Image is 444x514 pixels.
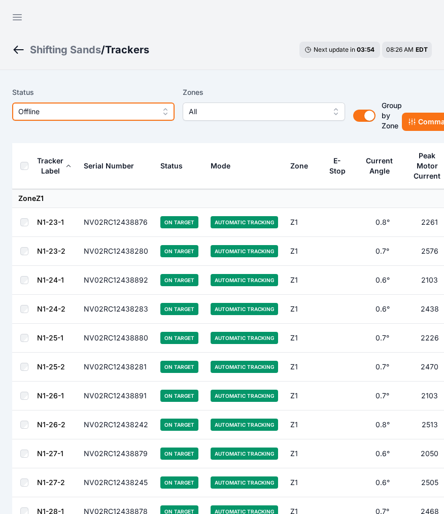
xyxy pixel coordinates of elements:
[359,468,406,497] td: 0.6°
[160,245,198,257] span: On Target
[160,361,198,373] span: On Target
[12,86,175,98] label: Status
[211,245,278,257] span: Automatic Tracking
[37,218,64,226] a: N1-23-1
[284,324,322,353] td: Z1
[160,476,198,489] span: On Target
[314,46,355,53] span: Next update in
[211,419,278,431] span: Automatic Tracking
[211,216,278,228] span: Automatic Tracking
[78,410,154,439] td: NV02RC12438242
[37,149,72,183] button: Tracker Label
[37,478,65,487] a: N1-27-2
[284,468,322,497] td: Z1
[359,237,406,266] td: 0.7°
[189,106,325,118] span: All
[183,86,345,98] label: Zones
[211,161,230,171] div: Mode
[284,410,322,439] td: Z1
[160,303,198,315] span: On Target
[160,332,198,344] span: On Target
[284,208,322,237] td: Z1
[37,333,63,342] a: N1-25-1
[160,390,198,402] span: On Target
[412,151,442,181] div: Peak Motor Current
[284,237,322,266] td: Z1
[37,156,63,176] div: Tracker Label
[357,46,375,54] div: 03 : 54
[365,156,394,176] div: Current Angle
[78,295,154,324] td: NV02RC12438283
[37,362,65,371] a: N1-25-2
[78,324,154,353] td: NV02RC12438880
[160,448,198,460] span: On Target
[37,247,65,255] a: N1-23-2
[160,419,198,431] span: On Target
[78,439,154,468] td: NV02RC12438879
[359,208,406,237] td: 0.8°
[160,274,198,286] span: On Target
[211,154,238,178] button: Mode
[211,303,278,315] span: Automatic Tracking
[284,382,322,410] td: Z1
[78,237,154,266] td: NV02RC12438280
[211,332,278,344] span: Automatic Tracking
[37,449,63,458] a: N1-27-1
[365,149,400,183] button: Current Angle
[328,156,346,176] div: E-Stop
[290,154,316,178] button: Zone
[183,102,345,121] button: All
[359,382,406,410] td: 0.7°
[359,295,406,324] td: 0.6°
[359,266,406,295] td: 0.6°
[18,106,154,118] span: Offline
[78,468,154,497] td: NV02RC12438245
[78,353,154,382] td: NV02RC12438281
[359,439,406,468] td: 0.6°
[284,295,322,324] td: Z1
[382,101,402,130] span: Group by Zone
[78,266,154,295] td: NV02RC12438892
[211,274,278,286] span: Automatic Tracking
[284,266,322,295] td: Z1
[328,149,353,183] button: E-Stop
[211,448,278,460] span: Automatic Tracking
[211,361,278,373] span: Automatic Tracking
[37,276,64,284] a: N1-24-1
[359,353,406,382] td: 0.7°
[284,353,322,382] td: Z1
[386,46,414,53] span: 08:26 AM
[290,161,308,171] div: Zone
[37,304,65,313] a: N1-24-2
[160,161,183,171] div: Status
[105,43,149,57] h3: Trackers
[84,161,134,171] div: Serial Number
[160,216,198,228] span: On Target
[416,46,428,53] span: EDT
[78,382,154,410] td: NV02RC12438891
[84,154,142,178] button: Serial Number
[78,208,154,237] td: NV02RC12438876
[37,420,65,429] a: N1-26-2
[359,324,406,353] td: 0.7°
[211,390,278,402] span: Automatic Tracking
[12,37,149,63] nav: Breadcrumb
[284,439,322,468] td: Z1
[30,43,101,57] a: Shifting Sands
[359,410,406,439] td: 0.8°
[160,154,191,178] button: Status
[37,391,64,400] a: N1-26-1
[12,102,175,121] button: Offline
[101,43,105,57] span: /
[211,476,278,489] span: Automatic Tracking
